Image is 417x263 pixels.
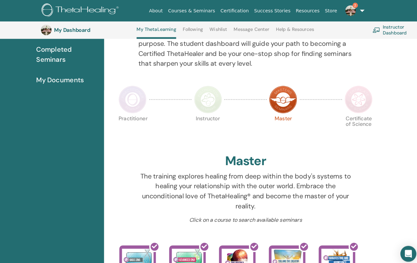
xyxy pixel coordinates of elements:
[341,5,351,16] img: default.jpg
[340,114,367,141] p: Certificate of Science
[38,44,99,63] span: Completed Seminars
[119,114,146,141] p: Practitioner
[395,241,410,256] div: Open Intercom Messenger
[42,24,53,34] img: default.jpg
[138,212,348,220] p: Click on a course to search available seminars
[146,5,164,17] a: About
[181,26,201,36] a: Following
[208,26,225,36] a: Wishlist
[55,26,121,33] h3: My Dashboard
[266,114,294,141] p: Master
[273,26,310,36] a: Help & Resources
[231,26,266,36] a: Message Center
[340,84,367,111] img: Certificate of Science
[119,84,146,111] img: Practitioner
[38,73,84,83] span: My Documents
[268,244,299,262] img: You and the Creator
[266,84,294,111] img: Master
[223,151,263,165] h2: Master
[318,5,336,17] a: Store
[249,5,290,17] a: Success Stories
[138,18,348,67] p: Your journey starts here; welcome to ThetaLearning HQ. Learn the world-renowned technique that sh...
[348,3,353,8] span: 2
[367,27,375,32] img: chalkboard-teacher.svg
[136,26,175,38] a: My ThetaLearning
[43,3,121,18] img: logo.png
[193,84,220,111] img: Instructor
[165,5,216,17] a: Courses & Seminars
[138,168,348,207] p: The training explores healing from deep within the body's systems to healing your relationship wi...
[290,5,318,17] a: Resources
[193,114,220,141] p: Instructor
[216,5,249,17] a: Certification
